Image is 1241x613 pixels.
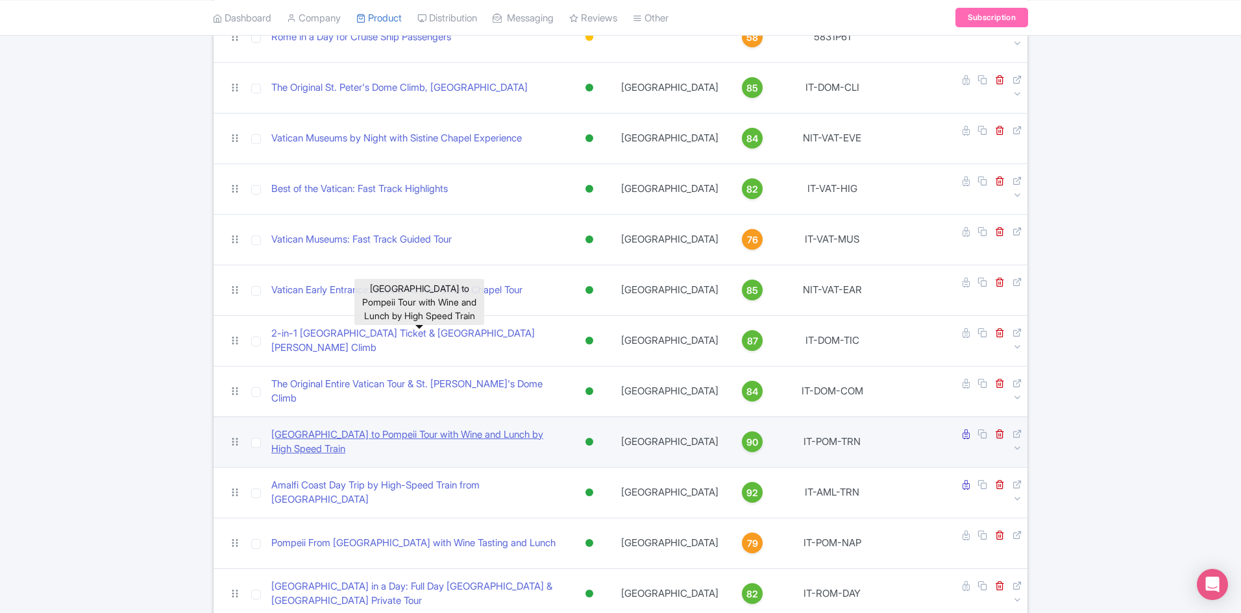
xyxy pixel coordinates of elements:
[731,128,773,149] a: 84
[746,30,758,45] span: 58
[583,584,596,603] div: Active
[613,467,726,518] td: [GEOGRAPHIC_DATA]
[613,62,726,113] td: [GEOGRAPHIC_DATA]
[613,265,726,315] td: [GEOGRAPHIC_DATA]
[778,416,886,467] td: IT-POM-TRN
[955,8,1028,27] a: Subscription
[731,533,773,553] a: 79
[746,81,758,95] span: 85
[271,427,560,457] a: [GEOGRAPHIC_DATA] to Pompeii Tour with Wine and Lunch by High Speed Train
[778,214,886,265] td: IT-VAT-MUS
[583,433,596,451] div: Active
[583,534,596,553] div: Active
[613,416,726,467] td: [GEOGRAPHIC_DATA]
[731,77,773,98] a: 85
[271,536,556,551] a: Pompeii From [GEOGRAPHIC_DATA] with Wine Tasting and Lunch
[746,486,758,500] span: 92
[747,536,758,551] span: 79
[613,113,726,163] td: [GEOGRAPHIC_DATA]
[746,283,758,298] span: 85
[746,435,758,450] span: 90
[731,229,773,250] a: 76
[583,180,596,198] div: Active
[583,129,596,148] div: Active
[778,12,886,62] td: 5831P61
[731,27,773,47] a: 58
[271,80,528,95] a: The Original St. Peter's Dome Climb, [GEOGRAPHIC_DATA]
[613,214,726,265] td: [GEOGRAPHIC_DATA]
[271,30,451,45] a: Rome in a Day for Cruise Ship Passengers
[731,431,773,452] a: 90
[583,281,596,300] div: Active
[746,132,758,146] span: 84
[613,366,726,416] td: [GEOGRAPHIC_DATA]
[747,334,758,348] span: 87
[778,62,886,113] td: IT-DOM-CLI
[271,283,522,298] a: Vatican Early Entrance: Special Access Sistine Chapel Tour
[271,232,452,247] a: Vatican Museums: Fast Track Guided Tour
[613,315,726,366] td: [GEOGRAPHIC_DATA]
[271,182,448,197] a: Best of the Vatican: Fast Track Highlights
[747,233,758,247] span: 76
[746,385,758,399] span: 84
[778,315,886,366] td: IT-DOM-TIC
[271,326,560,355] a: 2-in-1 [GEOGRAPHIC_DATA] Ticket & [GEOGRAPHIC_DATA][PERSON_NAME] Climb
[354,279,484,325] div: [GEOGRAPHIC_DATA] to Pompeii Tour with Wine and Lunch by High Speed Train
[778,265,886,315] td: NIT-VAT-EAR
[271,377,560,406] a: The Original Entire Vatican Tour & St. [PERSON_NAME]'s Dome Climb
[271,579,560,608] a: [GEOGRAPHIC_DATA] in a Day: Full Day [GEOGRAPHIC_DATA] & [GEOGRAPHIC_DATA] Private Tour
[731,482,773,503] a: 92
[583,483,596,502] div: Active
[731,381,773,402] a: 84
[613,163,726,214] td: [GEOGRAPHIC_DATA]
[731,280,773,300] a: 85
[746,587,758,601] span: 82
[583,382,596,401] div: Active
[778,518,886,568] td: IT-POM-NAP
[271,478,560,507] a: Amalfi Coast Day Trip by High-Speed Train from [GEOGRAPHIC_DATA]
[778,366,886,416] td: IT-DOM-COM
[731,178,773,199] a: 82
[778,163,886,214] td: IT-VAT-HIG
[731,583,773,604] a: 82
[613,518,726,568] td: [GEOGRAPHIC_DATA]
[746,182,758,197] span: 82
[1197,569,1228,600] div: Open Intercom Messenger
[583,230,596,249] div: Active
[583,331,596,350] div: Active
[583,28,596,47] div: Building
[583,78,596,97] div: Active
[731,330,773,351] a: 87
[271,131,522,146] a: Vatican Museums by Night with Sistine Chapel Experience
[778,113,886,163] td: NIT-VAT-EVE
[778,467,886,518] td: IT-AML-TRN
